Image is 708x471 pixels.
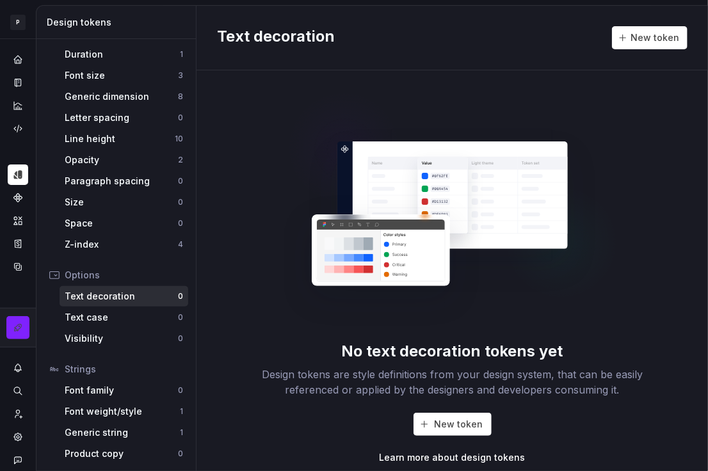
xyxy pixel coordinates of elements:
[217,26,335,49] h2: Text decoration
[8,72,28,93] a: Documentation
[60,380,188,401] a: Font family0
[60,307,188,328] a: Text case0
[8,188,28,208] a: Components
[60,65,188,86] a: Font size3
[8,450,28,470] button: Contact support
[178,70,183,81] div: 3
[60,129,188,149] a: Line height10
[65,175,178,188] div: Paragraph spacing
[65,269,183,282] div: Options
[631,31,679,44] span: New token
[8,164,28,185] a: Design tokens
[180,427,183,438] div: 1
[65,111,178,124] div: Letter spacing
[180,49,183,60] div: 1
[612,26,688,49] button: New token
[180,406,183,417] div: 1
[178,218,183,228] div: 0
[248,367,657,397] div: Design tokens are style definitions from your design system, that can be easily referenced or app...
[60,44,188,65] a: Duration1
[178,113,183,123] div: 0
[178,333,183,344] div: 0
[8,95,28,116] a: Analytics
[65,311,178,324] div: Text case
[8,211,28,231] a: Assets
[8,234,28,254] a: Storybook stories
[414,413,492,436] button: New token
[65,290,178,303] div: Text decoration
[8,358,28,378] button: Notifications
[65,154,178,166] div: Opacity
[8,427,28,447] a: Settings
[8,404,28,424] a: Invite team
[65,447,178,460] div: Product copy
[60,213,188,234] a: Space0
[8,257,28,277] a: Data sources
[65,69,178,82] div: Font size
[178,312,183,323] div: 0
[60,86,188,107] a: Generic dimension8
[8,49,28,70] a: Home
[65,405,180,418] div: Font weight/style
[65,90,178,103] div: Generic dimension
[65,332,178,345] div: Visibility
[60,401,188,422] a: Font weight/style1
[60,150,188,170] a: Opacity2
[178,155,183,165] div: 2
[342,341,563,362] div: No text decoration tokens yet
[60,192,188,212] a: Size0
[60,234,188,255] a: Z-index4
[65,217,178,230] div: Space
[8,381,28,401] button: Search ⌘K
[178,92,183,102] div: 8
[175,134,183,144] div: 10
[65,384,178,397] div: Font family
[65,196,178,209] div: Size
[10,15,26,30] div: P
[178,449,183,459] div: 0
[178,385,183,395] div: 0
[178,176,183,186] div: 0
[8,118,28,139] a: Code automation
[3,8,33,36] button: P
[178,239,183,250] div: 4
[60,286,188,307] a: Text decoration0
[60,422,188,443] a: Generic string1
[65,132,175,145] div: Line height
[47,16,191,29] div: Design tokens
[65,426,180,439] div: Generic string
[65,48,180,61] div: Duration
[435,418,483,431] span: New token
[60,443,188,464] a: Product copy0
[65,238,178,251] div: Z-index
[60,328,188,349] a: Visibility0
[380,451,526,464] a: Learn more about design tokens
[65,363,183,376] div: Strings
[178,197,183,207] div: 0
[60,108,188,128] a: Letter spacing0
[60,171,188,191] a: Paragraph spacing0
[178,291,183,301] div: 0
